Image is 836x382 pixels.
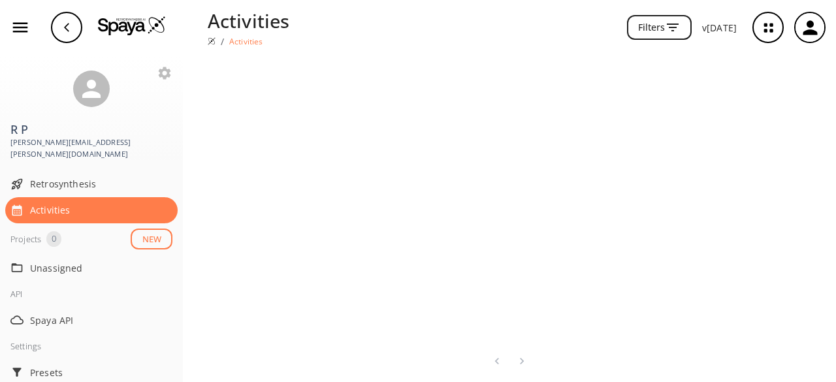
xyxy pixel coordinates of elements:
[221,35,224,48] li: /
[5,255,178,281] div: Unassigned
[702,21,737,35] p: v [DATE]
[5,197,178,223] div: Activities
[30,313,172,327] span: Spaya API
[229,36,263,47] p: Activities
[10,231,41,247] div: Projects
[208,37,216,45] img: Spaya logo
[131,229,172,250] button: NEW
[30,203,172,217] span: Activities
[30,177,172,191] span: Retrosynthesis
[98,16,166,35] img: Logo Spaya
[10,136,172,161] span: [PERSON_NAME][EMAIL_ADDRESS][PERSON_NAME][DOMAIN_NAME]
[485,351,534,372] nav: pagination navigation
[5,171,178,197] div: Retrosynthesis
[208,7,290,35] p: Activities
[46,232,61,246] span: 0
[30,261,172,275] span: Unassigned
[5,307,178,333] div: Spaya API
[10,123,172,136] h3: R P
[627,15,692,40] button: Filters
[30,366,172,379] span: Presets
